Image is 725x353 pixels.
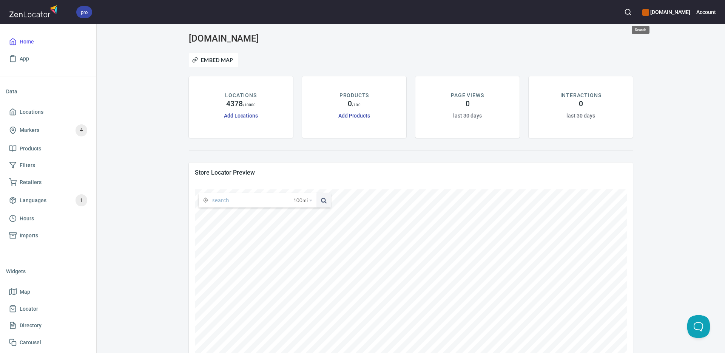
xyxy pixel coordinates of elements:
[6,283,90,300] a: Map
[6,334,90,351] a: Carousel
[642,8,690,16] h6: [DOMAIN_NAME]
[20,107,43,117] span: Locations
[9,3,60,19] img: zenlocator
[6,317,90,334] a: Directory
[560,91,602,99] p: INTERACTIONS
[189,33,331,44] h3: [DOMAIN_NAME]
[243,102,256,108] p: / 10000
[466,99,470,108] h4: 0
[642,9,649,16] button: color-CE600E
[212,193,293,207] input: search
[6,300,90,317] a: Locator
[6,190,90,210] a: Languages1
[20,321,42,330] span: Directory
[76,6,92,18] div: pro
[579,99,583,108] h4: 0
[642,4,690,20] div: Manage your apps
[194,56,233,65] span: Embed Map
[6,50,90,67] a: App
[195,169,627,176] span: Store Locator Preview
[225,91,256,99] p: LOCATIONS
[6,140,90,157] a: Products
[20,196,46,205] span: Languages
[20,144,41,153] span: Products
[20,231,38,240] span: Imports
[189,53,238,67] button: Embed Map
[352,102,360,108] p: / 100
[6,33,90,50] a: Home
[20,338,41,347] span: Carousel
[453,111,481,120] h6: last 30 days
[6,174,90,191] a: Retailers
[338,113,370,119] a: Add Products
[339,91,369,99] p: PRODUCTS
[224,113,258,119] a: Add Locations
[696,4,716,20] button: Account
[20,54,29,63] span: App
[6,121,90,140] a: Markers4
[20,178,42,187] span: Retailers
[687,315,710,338] iframe: Help Scout Beacon - Open
[6,262,90,280] li: Widgets
[76,196,87,205] span: 1
[6,82,90,101] li: Data
[76,8,92,16] span: pro
[6,157,90,174] a: Filters
[76,126,87,135] span: 4
[566,111,595,120] h6: last 30 days
[6,104,90,121] a: Locations
[348,99,352,108] h4: 0
[6,210,90,227] a: Hours
[20,304,38,314] span: Locator
[20,287,30,297] span: Map
[6,227,90,244] a: Imports
[293,193,308,207] span: 100 mi
[226,99,243,108] h4: 4378
[20,37,34,46] span: Home
[451,91,484,99] p: PAGE VIEWS
[20,161,35,170] span: Filters
[20,214,34,223] span: Hours
[20,125,39,135] span: Markers
[696,8,716,16] h6: Account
